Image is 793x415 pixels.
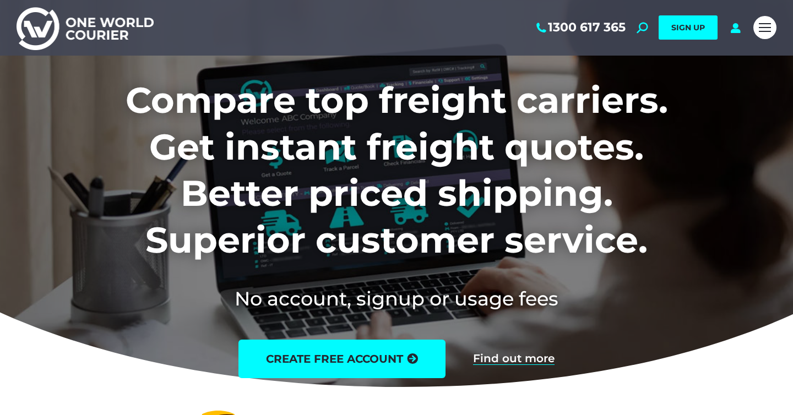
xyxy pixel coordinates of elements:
[659,15,718,40] a: SIGN UP
[473,353,555,365] a: Find out more
[753,16,776,39] a: Mobile menu icon
[53,285,741,312] h2: No account, signup or usage fees
[238,340,446,378] a: create free account
[534,20,626,35] a: 1300 617 365
[53,77,741,263] h1: Compare top freight carriers. Get instant freight quotes. Better priced shipping. Superior custom...
[17,6,154,50] img: One World Courier
[671,23,705,32] span: SIGN UP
